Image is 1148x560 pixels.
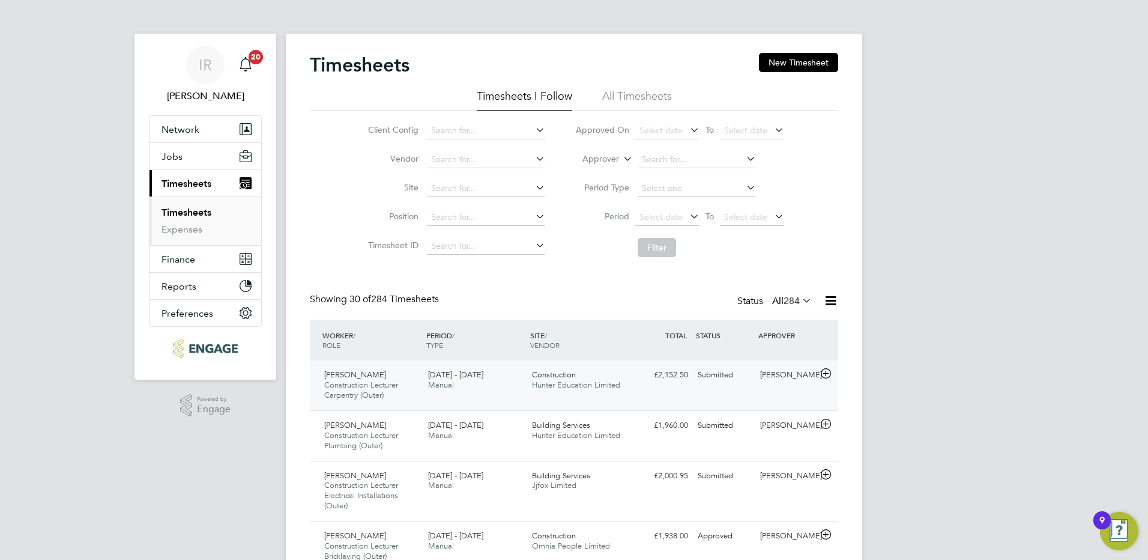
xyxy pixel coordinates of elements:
[452,330,455,340] span: /
[755,324,818,346] div: APPROVER
[162,124,199,135] span: Network
[665,330,687,340] span: TOTAL
[532,480,576,490] span: Jjfox Limited
[427,209,545,226] input: Search for...
[364,211,418,222] label: Position
[638,238,676,257] button: Filter
[532,420,590,430] span: Building Services
[324,430,398,451] span: Construction Lecturer Plumbing (Outer)
[639,125,683,136] span: Select date
[249,50,263,64] span: 20
[428,380,454,390] span: Manual
[150,246,261,272] button: Finance
[575,211,629,222] label: Period
[428,541,454,551] span: Manual
[602,89,672,111] li: All Timesheets
[310,293,441,306] div: Showing
[322,340,340,350] span: ROLE
[1099,520,1105,536] div: 9
[149,339,262,358] a: Go to home page
[693,466,755,486] div: Submitted
[364,182,418,193] label: Site
[349,293,439,305] span: 284 Timesheets
[575,182,629,193] label: Period Type
[180,394,231,417] a: Powered byEngage
[310,53,409,77] h2: Timesheets
[630,466,693,486] div: £2,000.95
[162,308,213,319] span: Preferences
[150,143,261,169] button: Jobs
[530,340,560,350] span: VENDOR
[150,196,261,245] div: Timesheets
[427,238,545,255] input: Search for...
[630,416,693,436] div: £1,960.00
[428,420,483,430] span: [DATE] - [DATE]
[199,57,212,73] span: IR
[234,46,258,84] a: 20
[134,34,276,380] nav: Main navigation
[162,151,183,162] span: Jobs
[150,116,261,142] button: Network
[702,122,717,138] span: To
[423,324,527,356] div: PERIOD
[173,339,237,358] img: ncclondon-logo-retina.png
[364,153,418,164] label: Vendor
[532,430,620,440] span: Hunter Education Limited
[426,340,443,350] span: TYPE
[527,324,631,356] div: SITE
[565,153,619,165] label: Approver
[755,526,818,546] div: [PERSON_NAME]
[162,207,211,218] a: Timesheets
[162,281,196,292] span: Reports
[162,254,195,265] span: Finance
[755,466,818,486] div: [PERSON_NAME]
[427,151,545,168] input: Search for...
[324,380,398,400] span: Construction Lecturer Carpentry (Outer)
[324,480,398,511] span: Construction Lecturer Electrical Installations (Outer)
[162,224,202,235] a: Expenses
[693,526,755,546] div: Approved
[324,420,386,430] span: [PERSON_NAME]
[353,330,355,340] span: /
[532,470,590,481] span: Building Services
[639,212,683,222] span: Select date
[324,470,386,481] span: [PERSON_NAME]
[150,273,261,299] button: Reports
[545,330,547,340] span: /
[150,300,261,326] button: Preferences
[427,123,545,139] input: Search for...
[427,180,545,197] input: Search for...
[737,293,814,310] div: Status
[693,324,755,346] div: STATUS
[162,178,211,189] span: Timesheets
[149,46,262,103] a: IR[PERSON_NAME]
[324,531,386,541] span: [PERSON_NAME]
[759,53,838,72] button: New Timesheet
[693,365,755,385] div: Submitted
[630,365,693,385] div: £2,152.50
[724,125,767,136] span: Select date
[197,394,231,404] span: Powered by
[349,293,371,305] span: 30 of
[149,89,262,103] span: Ian Rist
[724,212,767,222] span: Select date
[532,370,576,380] span: Construction
[428,470,483,481] span: [DATE] - [DATE]
[638,180,756,197] input: Select one
[575,124,629,135] label: Approved On
[638,151,756,168] input: Search for...
[428,370,483,380] span: [DATE] - [DATE]
[1100,512,1138,550] button: Open Resource Center, 9 new notifications
[693,416,755,436] div: Submitted
[197,404,231,415] span: Engage
[630,526,693,546] div: £1,938.00
[532,531,576,541] span: Construction
[150,170,261,196] button: Timesheets
[772,295,812,307] label: All
[364,240,418,251] label: Timesheet ID
[477,89,572,111] li: Timesheets I Follow
[364,124,418,135] label: Client Config
[428,480,454,490] span: Manual
[784,295,800,307] span: 284
[532,380,620,390] span: Hunter Education Limited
